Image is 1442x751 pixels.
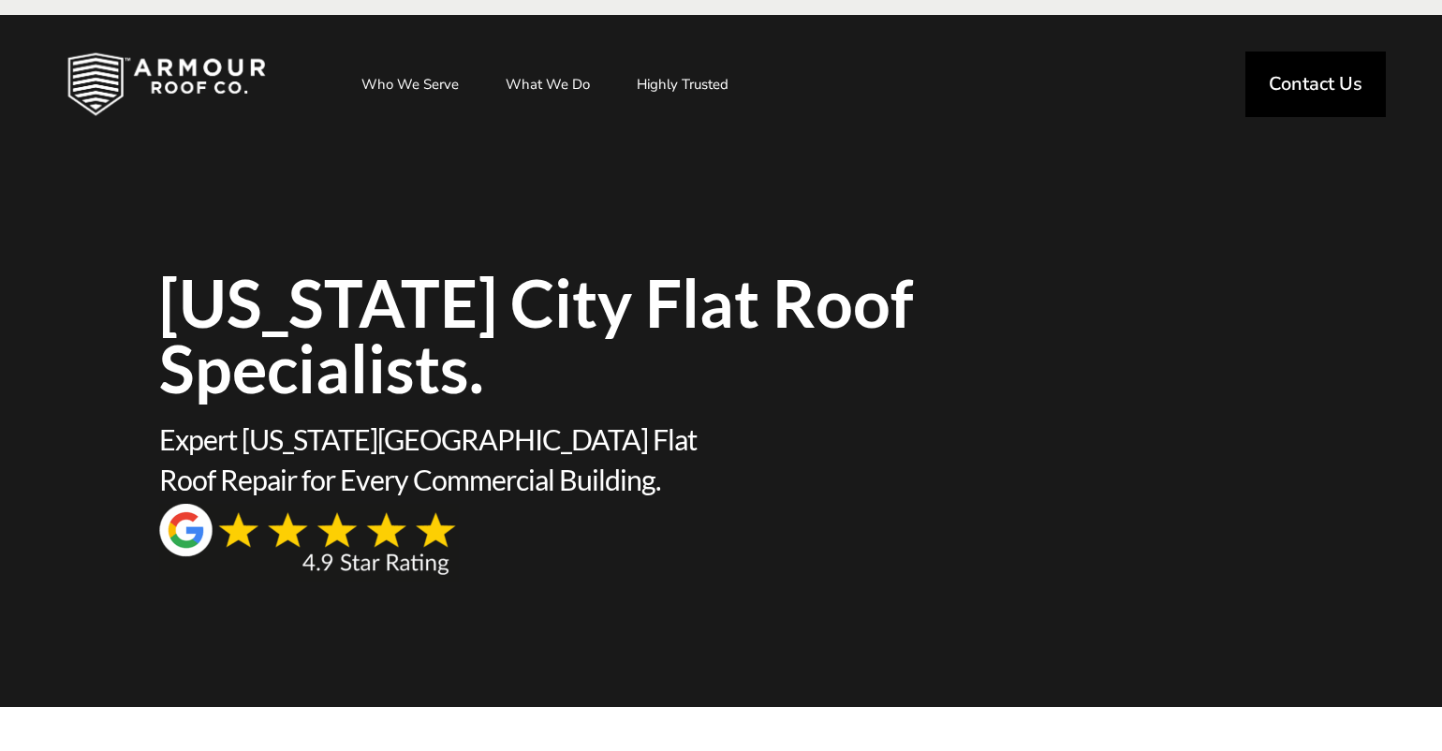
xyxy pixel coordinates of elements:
a: Contact Us [1245,52,1386,117]
a: Who We Serve [343,61,478,108]
span: Expert [US_STATE][GEOGRAPHIC_DATA] Flat Roof Repair for Every Commercial Building. [159,420,714,499]
span: [US_STATE] City Flat Roof Specialists. [159,270,993,401]
a: What We Do [487,61,609,108]
span: Contact Us [1269,75,1362,94]
a: Highly Trusted [618,61,747,108]
img: Industrial and Commercial Roofing Company | Armour Roof Co. [37,37,296,131]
